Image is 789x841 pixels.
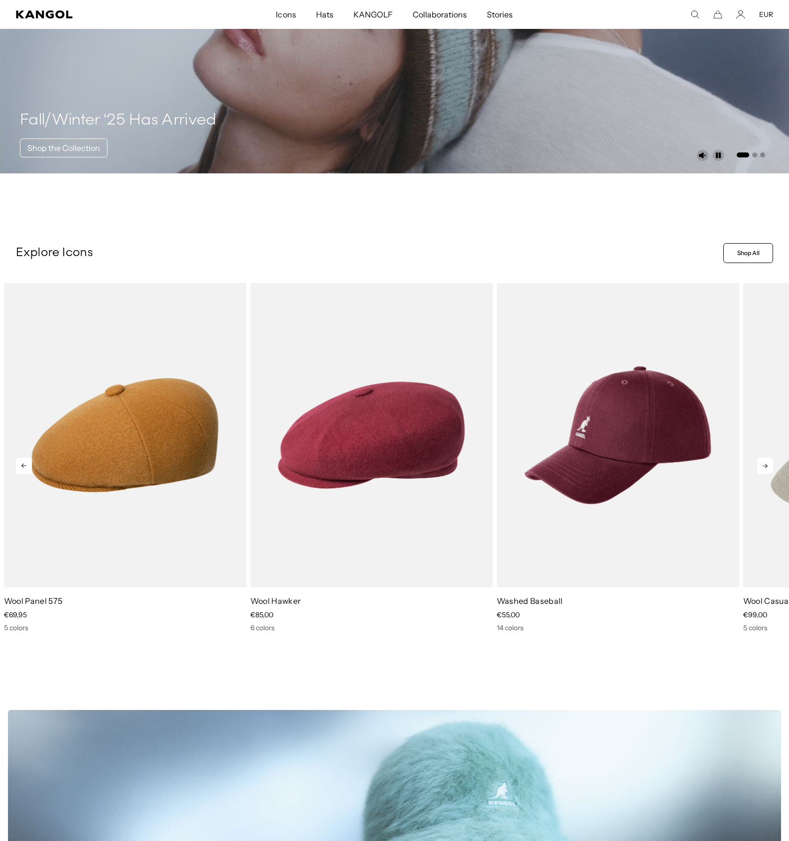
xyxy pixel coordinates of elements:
[723,243,773,263] a: Shop All
[760,152,765,157] button: Go to slide 3
[752,152,757,157] button: Go to slide 2
[743,610,767,619] span: €99,00
[713,10,722,19] button: Cart
[493,283,739,632] div: 6 of 13
[736,10,745,19] a: Account
[20,111,217,131] h4: Fall/Winter ‘25 Has Arrived
[712,149,724,161] button: Pause
[250,283,493,587] img: color-cranberry
[16,246,719,261] p: Explore Icons
[736,150,765,158] ul: Select a slide to show
[497,623,739,632] div: 14 colors
[250,623,493,632] div: 6 colors
[250,595,493,606] p: Wool Hawker
[4,595,246,606] p: Wool Panel 575
[696,149,708,161] button: Unmute
[497,610,520,619] span: €55,00
[20,139,108,157] a: Shop the Collection
[250,610,273,619] span: €85,00
[4,623,246,632] div: 5 colors
[690,10,699,19] summary: Search here
[4,610,27,619] span: €69,95
[759,10,773,19] button: EUR
[497,283,739,587] img: color-cordovan
[4,283,246,587] img: color-rustic-caramel
[246,283,493,632] div: 5 of 13
[16,10,183,18] a: Kangol
[497,595,739,606] p: Washed Baseball
[737,152,749,157] button: Go to slide 1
